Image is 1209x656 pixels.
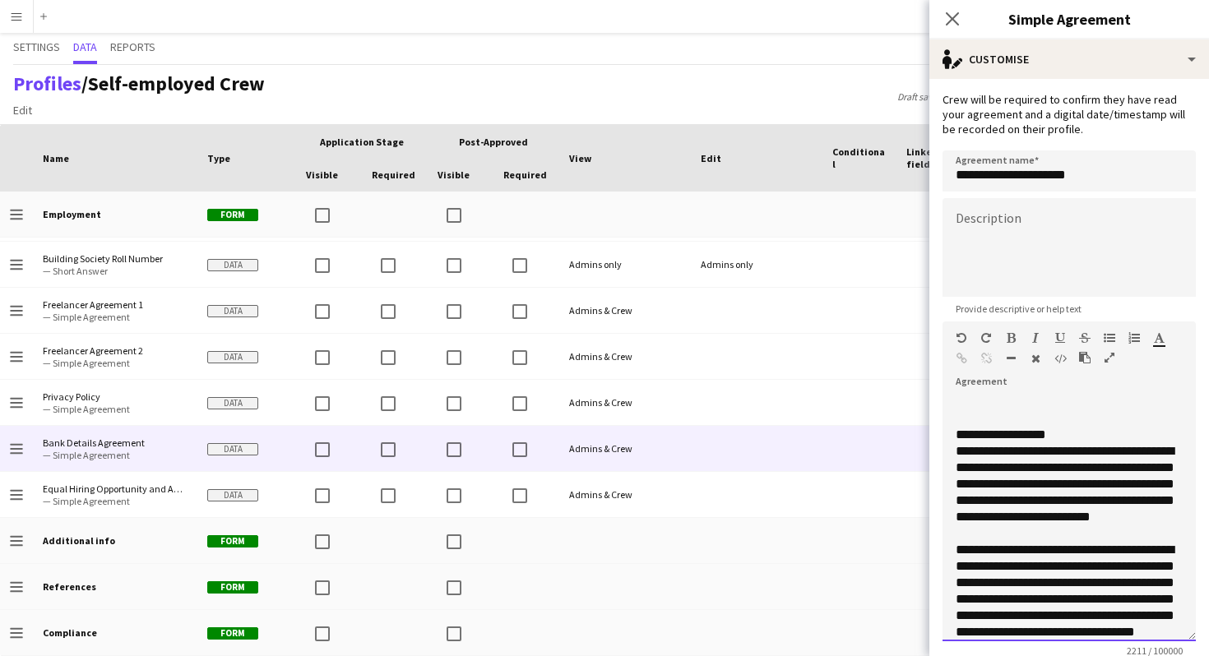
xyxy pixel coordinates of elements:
span: Building Society Roll Number [43,252,188,265]
span: Application stage [320,136,404,148]
span: Freelancer Agreement 2 [43,344,188,357]
b: Additional info [43,534,115,547]
b: Compliance [43,626,97,639]
span: Visible [306,169,338,181]
a: Edit [7,99,39,121]
span: — Short Answer [43,265,188,277]
div: Customise [929,39,1209,79]
h3: Simple Agreement [929,8,1209,30]
span: Draft saved at [DATE] 12:29noon [889,90,1037,103]
span: Settings [13,41,60,53]
button: Underline [1054,331,1066,344]
span: Name [43,152,69,164]
span: Visible [438,169,470,181]
span: Required [372,169,415,181]
b: Employment [43,208,101,220]
span: Data [207,351,258,363]
button: Italic [1030,331,1041,344]
button: Paste as plain text [1079,351,1091,364]
a: Profiles [13,71,81,96]
span: Type [207,152,230,164]
span: — Simple Agreement [43,495,188,507]
span: Provide descriptive or help text [943,303,1095,315]
b: References [43,580,96,593]
div: Crew will be required to confirm they have read your agreement and a digital date/timestamp will ... [943,92,1196,137]
button: Horizontal Line [1005,352,1017,365]
span: — Simple Agreement [43,449,188,461]
button: Clear Formatting [1030,352,1041,365]
button: Text Color [1153,331,1165,344]
button: Undo [956,331,967,344]
button: Fullscreen [1104,351,1115,364]
span: Edit [701,152,721,164]
span: Form [207,581,258,594]
button: HTML Code [1054,352,1066,365]
span: Data [207,397,258,409]
span: Bank Details Agreement [43,437,188,449]
div: Admins & Crew [559,380,691,425]
span: — Simple Agreement [43,403,188,415]
span: Equal Hiring Opportunity and Affirmative Action Policy [43,483,188,495]
span: Freelancer Agreement 1 [43,298,188,311]
div: Admins & Crew [559,472,691,517]
span: Data [207,489,258,501]
span: Data [207,259,258,271]
span: Data [207,443,258,455]
button: Unordered List [1104,331,1115,344]
span: Form [207,535,258,547]
h1: / [13,72,265,96]
span: Conditional [832,146,887,170]
span: Data [73,41,97,53]
button: Strikethrough [1079,331,1091,344]
div: Admins only [559,242,691,287]
span: Data [207,305,258,317]
span: Form [207,209,258,221]
button: Ordered List [1128,331,1140,344]
button: Redo [980,331,992,344]
div: Admins & Crew [559,288,691,333]
span: — Simple Agreement [43,357,188,369]
span: Post-Approved [459,136,528,148]
span: — Simple Agreement [43,311,188,323]
span: Linked field [906,146,961,170]
div: Admins & Crew [559,334,691,379]
span: Edit [13,103,32,118]
span: Reports [110,41,155,53]
button: Bold [1005,331,1017,344]
span: Form [207,627,258,640]
span: View [569,152,591,164]
div: Admins only [691,242,822,287]
span: Privacy Policy [43,390,188,403]
span: Self-employed Crew [88,71,265,96]
span: Required [503,169,547,181]
div: Admins & Crew [559,426,691,471]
